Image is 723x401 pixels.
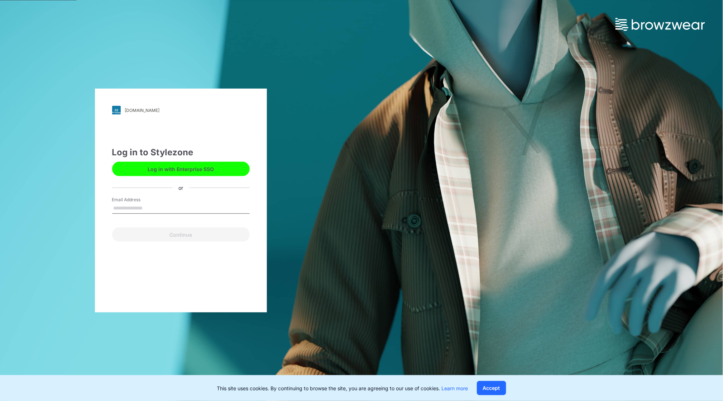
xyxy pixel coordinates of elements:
img: browzwear-logo.73288ffb.svg [616,18,705,31]
a: Learn more [442,385,468,391]
img: svg+xml;base64,PHN2ZyB3aWR0aD0iMjgiIGhlaWdodD0iMjgiIHZpZXdCb3g9IjAgMCAyOCAyOCIgZmlsbD0ibm9uZSIgeG... [112,106,121,114]
div: [DOMAIN_NAME] [125,108,160,113]
div: or [173,184,189,192]
a: [DOMAIN_NAME] [112,106,250,114]
button: Log in with Enterprise SSO [112,162,250,176]
div: Log in to Stylezone [112,146,250,159]
button: Accept [477,381,506,395]
label: Email Address [112,197,162,203]
p: This site uses cookies. By continuing to browse the site, you are agreeing to our use of cookies. [217,385,468,392]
